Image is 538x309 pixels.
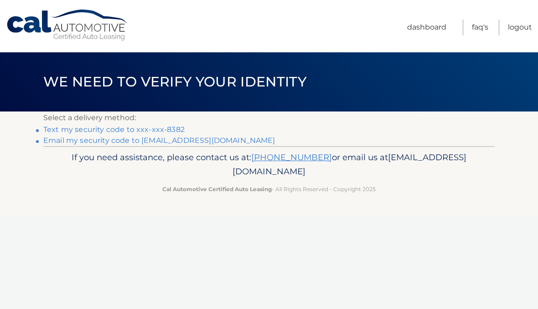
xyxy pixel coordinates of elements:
p: Select a delivery method: [43,111,495,124]
a: Cal Automotive [6,9,129,41]
a: FAQ's [472,20,488,35]
a: Email my security code to [EMAIL_ADDRESS][DOMAIN_NAME] [43,136,275,145]
a: Logout [508,20,532,35]
a: Text my security code to xxx-xxx-8382 [43,125,185,134]
a: [PHONE_NUMBER] [251,152,332,162]
p: If you need assistance, please contact us at: or email us at [49,150,489,179]
span: We need to verify your identity [43,73,306,90]
a: Dashboard [407,20,446,35]
strong: Cal Automotive Certified Auto Leasing [162,186,272,192]
p: - All Rights Reserved - Copyright 2025 [49,184,489,194]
